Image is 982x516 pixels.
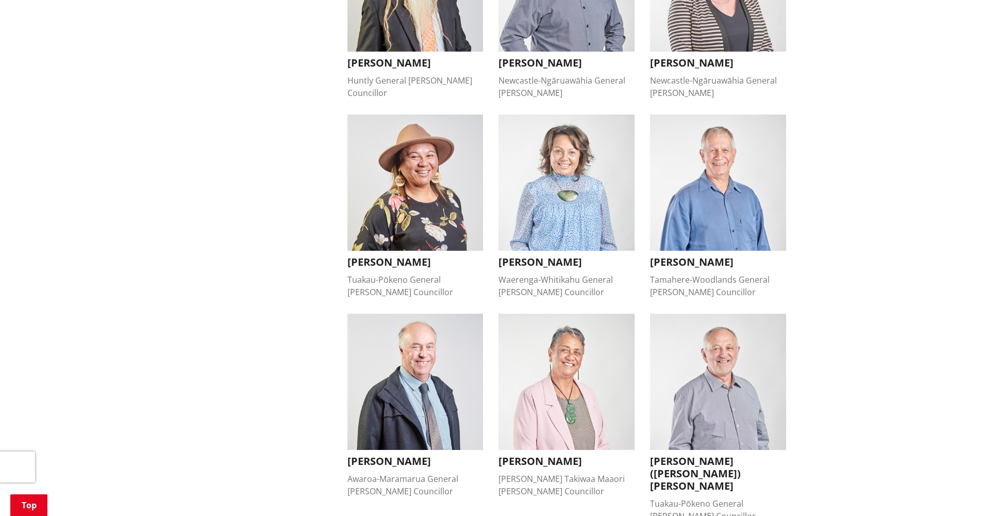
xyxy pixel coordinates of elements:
[498,57,635,69] h3: [PERSON_NAME]
[498,115,635,298] button: Marlene Raumati [PERSON_NAME] Waerenga-Whitikahu General [PERSON_NAME] Councillor
[347,473,484,497] div: Awaroa-Maramarua General [PERSON_NAME] Councillor
[347,57,484,69] h3: [PERSON_NAME]
[650,314,786,450] img: Vernon (Vern) Reeve
[498,473,635,497] div: [PERSON_NAME] Takiwaa Maaori [PERSON_NAME] Councillor
[650,256,786,268] h3: [PERSON_NAME]
[650,273,786,298] div: Tamahere-Woodlands General [PERSON_NAME] Councillor
[10,494,47,516] a: Top
[347,256,484,268] h3: [PERSON_NAME]
[498,455,635,467] h3: [PERSON_NAME]
[498,115,635,251] img: Marlene Raumati
[347,273,484,298] div: Tuakau-Pōkeno General [PERSON_NAME] Councillor
[935,473,972,510] iframe: Messenger Launcher
[498,314,635,497] button: Tilly Turner [PERSON_NAME] [PERSON_NAME] Takiwaa Maaori [PERSON_NAME] Councillor
[498,74,635,99] div: Newcastle-Ngāruawāhia General [PERSON_NAME]
[347,314,484,450] img: Peter Thomson
[498,256,635,268] h3: [PERSON_NAME]
[347,74,484,99] div: Huntly General [PERSON_NAME] Councillor
[347,314,484,497] button: Peter Thomson [PERSON_NAME] Awaroa-Maramarua General [PERSON_NAME] Councillor
[347,115,484,298] button: Kandi Ngataki [PERSON_NAME] Tuakau-Pōkeno General [PERSON_NAME] Councillor
[650,455,786,492] h3: [PERSON_NAME] ([PERSON_NAME]) [PERSON_NAME]
[650,74,786,99] div: Newcastle-Ngāruawāhia General [PERSON_NAME]
[498,273,635,298] div: Waerenga-Whitikahu General [PERSON_NAME] Councillor
[650,115,786,298] button: Mike Keir [PERSON_NAME] Tamahere-Woodlands General [PERSON_NAME] Councillor
[650,115,786,251] img: Mike Keir
[498,314,635,450] img: Tilly Turner
[650,57,786,69] h3: [PERSON_NAME]
[347,115,484,251] img: Kandi Ngataki
[347,455,484,467] h3: [PERSON_NAME]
